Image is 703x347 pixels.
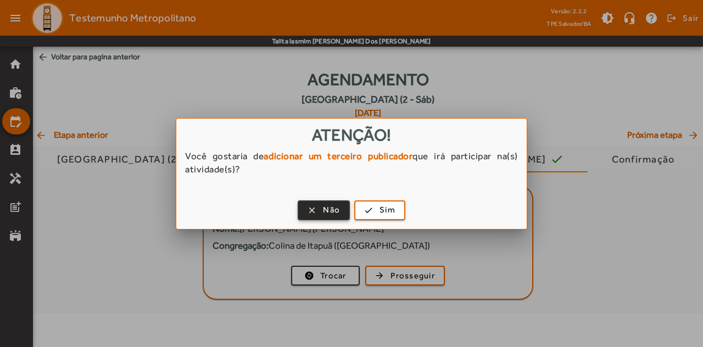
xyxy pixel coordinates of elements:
span: Sim [380,204,395,216]
button: Não [298,200,350,220]
span: Atenção! [312,125,392,144]
button: Sim [354,200,405,220]
span: Não [323,204,340,216]
div: Você gostaria de que irá participar na(s) atividade(s)? [176,149,527,187]
strong: adicionar um terceiro publicador [264,150,412,161]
